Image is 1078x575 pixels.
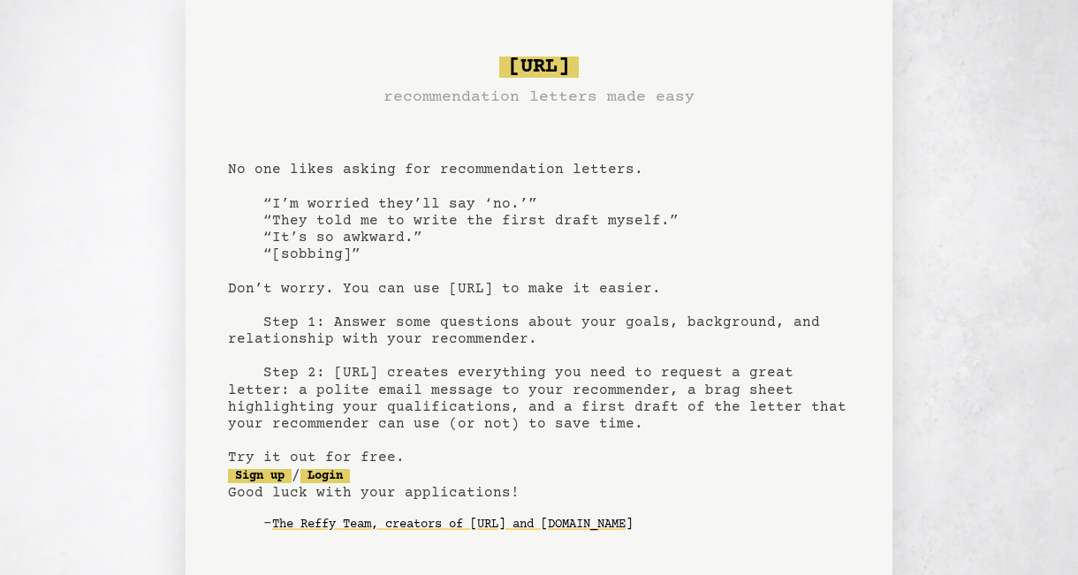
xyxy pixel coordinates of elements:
[272,511,633,539] a: The Reffy Team, creators of [URL] and [DOMAIN_NAME]
[263,516,850,533] div: -
[228,49,850,567] pre: No one likes asking for recommendation letters. “I’m worried they’ll say ‘no.’” “They told me to ...
[228,469,292,483] a: Sign up
[499,57,579,78] span: [URL]
[383,85,695,110] h3: recommendation letters made easy
[300,469,350,483] a: Login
